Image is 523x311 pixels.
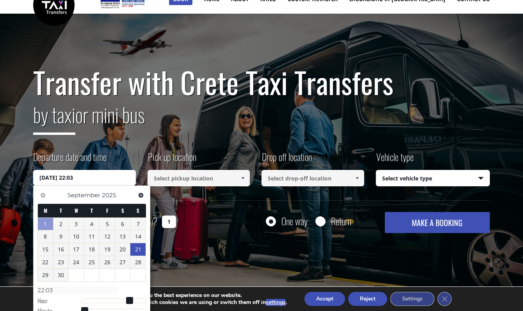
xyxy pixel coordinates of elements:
h2: or mini bus [33,99,490,141]
a: 18 [84,243,100,256]
a: 11 [84,230,100,243]
a: 9 [53,230,69,243]
a: Show All Items [350,170,363,186]
a: 28 [130,256,146,269]
p: We are using cookies to give you the best experience on our website. [70,292,287,299]
span: 2025 [102,191,116,199]
button: Accept [304,292,345,306]
label: Return [331,216,351,226]
a: 4 [84,218,100,230]
button: settings [266,299,286,306]
span: September [68,191,100,199]
a: 10 [69,230,84,243]
label: One way [281,216,308,226]
a: 27 [115,256,130,269]
label: Departure date and time [33,150,107,170]
span: Tuesday [60,207,62,214]
button: MAKE A BOOKING [385,212,490,233]
a: 21 [130,243,146,256]
a: Show All Items [237,170,249,186]
a: 14 [130,230,146,243]
a: 23 [53,256,69,269]
p: You can find out more about which cookies we are using or switch them off in . [70,299,287,306]
a: 25 [84,256,100,269]
a: 24 [69,256,84,269]
a: 26 [100,256,115,269]
input: Select drop-off location [261,170,364,186]
span: Saturday [121,207,124,214]
a: 3 [69,218,84,230]
label: Drop off location [261,150,312,170]
dt: Hour [37,297,81,307]
a: 8 [38,230,53,243]
span: Previous [40,192,46,198]
a: 22 [38,256,53,269]
span: Sunday [137,207,139,214]
a: 17 [69,243,84,256]
a: 19 [100,243,115,256]
a: Next [135,190,146,200]
span: Select vehicle type [376,170,490,187]
a: 1 [38,218,53,230]
a: 5 [100,218,115,230]
span: Thursday [91,207,93,214]
a: 2 [53,218,69,230]
a: 7 [130,218,146,230]
a: 6 [115,218,130,230]
label: Pick up location [148,150,196,170]
span: Wednesday [75,207,78,214]
h1: Transfer with Crete Taxi Transfers [33,66,490,99]
button: Reject [348,292,387,306]
span: Next [138,192,144,198]
a: 29 [38,269,53,281]
a: 13 [115,230,130,243]
span: by taxi [33,100,75,135]
span: Friday [106,207,109,214]
button: Close GDPR Cookie Banner [438,292,452,306]
a: 30 [53,269,69,281]
label: Vehicle type [376,150,414,170]
a: 20 [115,243,130,256]
input: Select pickup location [148,170,250,186]
button: Settings [390,292,434,306]
a: 16 [53,243,69,256]
a: 12 [100,230,115,243]
a: 15 [38,243,53,256]
a: Previous [37,190,48,200]
span: Monday [44,207,47,214]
